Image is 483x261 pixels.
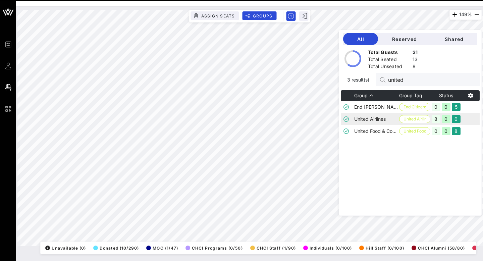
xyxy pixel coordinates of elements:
div: 13 [413,56,418,64]
th: Group Tag [399,90,430,101]
div: 8 [452,127,461,135]
th: Status [430,90,462,101]
span: Group Tag [399,93,422,98]
td: United Food & Commercial Workers International Union [354,125,399,137]
th: Group: Sorted ascending. Activate to sort descending. [354,90,399,101]
span: Assign Seats [201,13,235,18]
span: Unavailable (0) [45,246,86,251]
div: Total Unseated [368,63,410,71]
button: /Unavailable (0) [43,243,86,253]
span: Hill Staff (0/100) [359,246,404,251]
span: United Airlines [404,115,426,123]
div: 149% [449,10,482,20]
span: CHCI Staff (1/90) [250,246,296,251]
button: Donated (10/290) [91,243,139,253]
div: 0 [432,127,440,135]
div: 0 [442,115,450,123]
button: Groups [243,11,277,20]
div: / [45,246,50,250]
div: 21 [413,49,418,57]
button: Hill Staff (0/100) [357,243,404,253]
span: MOC (1/47) [146,246,178,251]
div: 0 [442,127,450,135]
span: Donated (10/290) [93,246,139,251]
button: Individuals (0/100) [301,243,352,253]
button: CHCI Programs (0/50) [183,243,243,253]
span: CHCI Programs (0/50) [185,246,243,251]
span: Groups [253,13,273,18]
div: Total Guests [368,49,410,57]
td: End [PERSON_NAME] (ECU) [354,101,399,113]
button: MOC (1/47) [144,243,178,253]
div: 0 [432,103,440,111]
button: Assign Seats [191,11,239,20]
div: 0 [442,103,450,111]
td: United Airlines [354,113,399,125]
div: 8 [432,115,440,123]
div: 5 [452,103,461,111]
div: Total Seated [368,56,410,64]
span: End Citizens Unit… [404,103,426,111]
span: CHCI Alumni (58/80) [412,246,465,251]
span: Individuals (0/100) [303,246,352,251]
span: Group [354,93,368,98]
span: All [348,36,373,42]
span: Shared [436,36,472,42]
button: Reserved [378,33,431,45]
button: CHCI Alumni (58/80) [410,243,465,253]
div: 0 [452,115,461,123]
button: Shared [431,33,477,45]
button: CHCI Staff (1/90) [248,243,296,253]
button: All [343,33,378,45]
span: United Food & Com… [404,127,426,135]
span: Reserved [383,36,425,42]
div: 8 [413,63,418,71]
span: 3 result(s) [344,76,372,83]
